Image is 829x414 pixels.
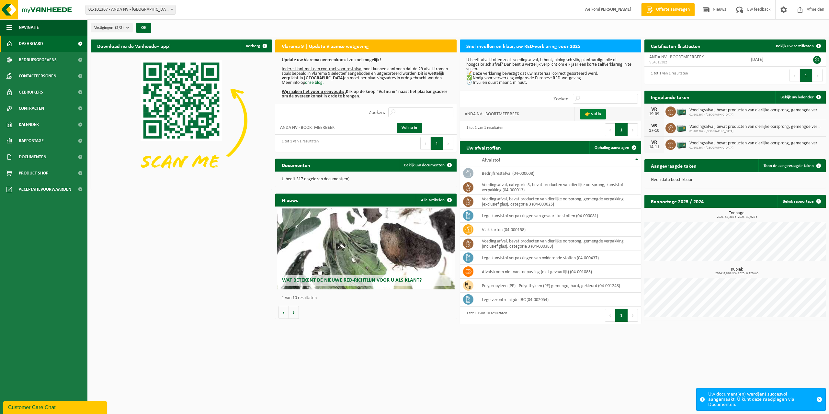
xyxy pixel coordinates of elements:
[648,140,661,145] div: VR
[282,89,346,94] u: Wij maken het voor u eenvoudig.
[282,71,444,81] b: Dit is wettelijk verplicht in [GEOGRAPHIC_DATA]
[615,309,628,322] button: 1
[648,216,826,219] span: 2024: 58,349 t - 2025: 39,926 t
[19,68,56,84] span: Contactpersonen
[641,3,695,16] a: Offerte aanvragen
[19,117,39,133] span: Kalender
[275,39,375,52] h2: Vlarema 9 | Update Vlaamse wetgeving
[477,251,641,265] td: lege kunststof verpakkingen van oxiderende stoffen (04-000437)
[789,69,800,82] button: Previous
[644,39,707,52] h2: Certificaten & attesten
[477,237,641,251] td: voedingsafval, bevat producten van dierlijke oorsprong, gemengde verpakking (inclusief glas), cat...
[648,123,661,129] div: VR
[708,388,813,410] div: Uw document(en) werd(en) succesvol aangemaakt. U kunt deze raadplegen via Documenten.
[648,107,661,112] div: VR
[477,180,641,195] td: voedingsafval, categorie 3, bevat producten van dierlijke oorsprong, kunststof verpakking (04-000...
[397,123,422,133] a: Vul nu in
[644,159,703,172] h2: Aangevraagde taken
[648,211,826,219] h3: Tonnage
[399,159,456,172] a: Bekijk uw documenten
[431,137,443,150] button: 1
[746,52,796,67] td: [DATE]
[19,84,43,100] span: Gebruikers
[460,107,574,121] td: ANDA NV - BOORTMEERBEEK
[19,100,44,117] span: Contracten
[477,279,641,293] td: polypropyleen (PP) - Polyethyleen (PE) gemengd, hard, gekleurd (04-001248)
[91,52,272,188] img: Download de VHEPlus App
[289,306,299,319] button: Volgende
[19,165,48,181] span: Product Shop
[589,141,641,154] a: Ophaling aanvragen
[463,308,507,322] div: 1 tot 10 van 10 resultaten
[689,124,823,129] span: Voedingsafval, bevat producten van dierlijke oorsprong, gemengde verpakking (exc...
[404,163,445,167] span: Bekijk uw documenten
[771,39,825,52] a: Bekijk uw certificaten
[282,296,453,300] p: 1 van 10 resultaten
[599,7,631,12] strong: [PERSON_NAME]
[648,112,661,117] div: 19-09
[800,69,812,82] button: 1
[282,67,362,72] u: Iedere klant met een contract voor restafval
[282,278,422,283] span: Wat betekent de nieuwe RED-richtlijn voor u als klant?
[369,110,385,115] label: Zoeken:
[19,181,71,197] span: Acceptatievoorwaarden
[776,44,814,48] span: Bekijk uw certificaten
[553,96,570,102] label: Zoeken:
[463,123,503,137] div: 1 tot 1 van 1 resultaten
[277,208,455,289] a: Wat betekent de nieuwe RED-richtlijn voor u als klant?
[689,108,823,113] span: Voedingsafval, bevat producten van dierlijke oorsprong, gemengde verpakking (exc...
[775,91,825,104] a: Bekijk uw kalender
[282,58,450,99] p: moet kunnen aantonen dat de 29 afvalstromen zoals bepaald in Vlarema 9 selectief aangeboden en ui...
[91,23,132,32] button: Vestigingen(2/2)
[85,5,176,15] span: 01-101367 - ANDA NV - BOORTMEERBEEK
[648,272,826,275] span: 2024: 8,840 m3 - 2025: 6,120 m3
[19,133,44,149] span: Rapportage
[477,209,641,223] td: lege kunststof verpakkingen van gevaarlijke stoffen (04-000081)
[676,106,687,117] img: PB-LB-0680-HPE-GN-01
[19,52,57,68] span: Bedrijfsgegevens
[3,400,108,414] iframe: chat widget
[648,129,661,133] div: 17-10
[275,159,317,171] h2: Documenten
[443,137,453,150] button: Next
[416,194,456,207] a: Alle artikelen
[115,26,124,30] count: (2/2)
[460,39,587,52] h2: Snel invullen en klaar, uw RED-verklaring voor 2025
[282,177,450,182] p: U heeft 317 ongelezen document(en).
[136,23,151,33] button: OK
[241,39,271,52] button: Verberg
[94,23,124,33] span: Vestigingen
[477,223,641,237] td: vlak karton (04-000158)
[644,91,696,103] h2: Ingeplande taken
[477,195,641,209] td: voedingsafval, bevat producten van dierlijke oorsprong, gemengde verpakking (exclusief glas), cat...
[648,68,688,83] div: 1 tot 1 van 1 resultaten
[477,166,641,180] td: bedrijfsrestafval (04-000008)
[689,129,823,133] span: 01-101367 - [GEOGRAPHIC_DATA]
[19,19,39,36] span: Navigatie
[477,265,641,279] td: afvalstroom niet van toepassing (niet gevaarlijk) (04-001085)
[812,69,823,82] button: Next
[615,123,628,136] button: 1
[460,141,507,154] h2: Uw afvalstoffen
[482,158,500,163] span: Afvalstof
[466,58,635,85] p: U heeft afvalstoffen zoals voedingsafval, b-hout, biologisch slib, plantaardige olie of hoogcalor...
[278,306,289,319] button: Vorige
[605,309,615,322] button: Previous
[764,164,814,168] span: Toon de aangevraagde taken
[305,80,324,85] a: onze blog.
[282,89,448,99] b: Klik op de knop "Vul nu in" naast het plaatsingsadres om de overeenkomst in orde te brengen.
[689,141,823,146] span: Voedingsafval, bevat producten van dierlijke oorsprong, gemengde verpakking (exc...
[676,122,687,133] img: PB-LB-0680-HPE-GN-01
[676,139,687,150] img: PB-LB-0680-HPE-GN-01
[780,95,814,99] span: Bekijk uw kalender
[19,36,43,52] span: Dashboard
[246,44,260,48] span: Verberg
[778,195,825,208] a: Bekijk rapportage
[654,6,691,13] span: Offerte aanvragen
[86,5,175,14] span: 01-101367 - ANDA NV - BOORTMEERBEEK
[628,309,638,322] button: Next
[91,39,177,52] h2: Download nu de Vanheede+ app!
[477,293,641,307] td: Lege verontreinigde IBC (04-002054)
[649,55,704,60] span: ANDA NV - BOORTMEERBEEK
